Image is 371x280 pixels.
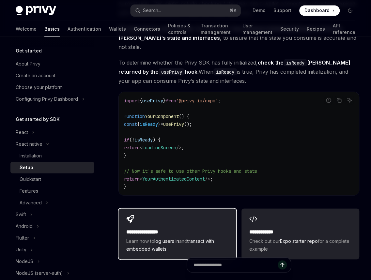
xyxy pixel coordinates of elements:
[10,150,94,162] a: Installation
[181,144,184,150] span: ;
[184,121,192,127] span: ();
[124,137,129,142] span: if
[16,234,29,242] div: Flutter
[273,7,291,14] a: Support
[159,68,185,75] code: usePrivy
[124,113,145,119] span: function
[218,97,221,103] span: ;
[242,21,272,37] a: User management
[304,7,330,14] span: Dashboard
[124,144,140,150] span: return
[333,21,355,37] a: API reference
[16,21,37,37] a: Welcome
[16,128,28,136] div: React
[124,176,140,182] span: return
[10,232,94,244] button: Toggle Flutter section
[10,256,94,267] button: Toggle NodeJS section
[20,152,42,160] div: Installation
[205,176,210,182] span: />
[10,267,94,279] button: Toggle NodeJS (server-auth) section
[230,8,237,13] span: ⌘ K
[161,121,163,127] span: =
[143,7,161,14] div: Search...
[109,21,126,37] a: Wallets
[324,96,333,104] button: Report incorrect code
[210,176,213,182] span: ;
[16,269,63,277] div: NodeJS (server-auth)
[280,238,318,243] a: Expo starter repo
[16,258,33,265] div: NodeJS
[193,258,278,272] input: Ask a question...
[10,244,94,256] button: Toggle Unity section
[16,83,63,91] div: Choose your platform
[16,211,26,218] div: Swift
[154,238,179,243] a: log users in
[166,97,176,103] span: from
[10,220,94,232] button: Toggle Android section
[10,209,94,220] button: Toggle Swift section
[213,68,237,75] code: isReady
[253,7,266,14] a: Demo
[126,237,228,253] span: Learn how to and
[10,81,94,93] a: Choose your platform
[10,173,94,185] a: Quickstart
[140,144,142,150] span: <
[16,246,26,254] div: Unity
[16,222,33,230] div: Android
[118,208,236,259] a: **** **** **** *Learn how tolog users inandtransact with embedded wallets
[345,5,355,16] button: Toggle dark mode
[249,237,351,253] span: Check out our for a complete example
[176,144,181,150] span: />
[20,164,33,171] div: Setup
[10,70,94,81] a: Create an account
[10,126,94,138] button: Toggle React section
[345,96,354,104] button: Ask AI
[142,144,176,150] span: LoadingScreen
[10,197,94,209] button: Toggle Advanced section
[280,21,299,37] a: Security
[129,137,132,142] span: (
[16,140,42,148] div: React native
[158,121,161,127] span: }
[140,176,142,182] span: <
[140,121,158,127] span: isReady
[20,175,41,183] div: Quickstart
[68,21,101,37] a: Authentication
[284,59,307,66] code: isReady
[16,6,56,15] img: dark logo
[16,115,60,123] h5: Get started by SDK
[176,97,218,103] span: '@privy-io/expo'
[241,208,359,259] a: **** **** **Check out ourExpo starter repofor a complete example
[278,260,287,269] button: Send message
[16,60,40,68] div: About Privy
[124,152,127,158] span: }
[335,96,343,104] button: Copy the contents from the code block
[134,21,160,37] a: Connectors
[10,138,94,150] button: Toggle React native section
[16,72,55,80] div: Create an account
[20,187,38,195] div: Features
[299,5,340,16] a: Dashboard
[142,176,205,182] span: YourAuthenticatedContent
[132,137,134,142] span: !
[137,121,140,127] span: {
[142,97,163,103] span: usePrivy
[10,58,94,70] a: About Privy
[163,121,184,127] span: usePrivy
[10,185,94,197] a: Features
[131,5,240,16] button: Open search
[10,162,94,173] a: Setup
[118,24,359,51] span: , to ensure that the state you consume is accurate and not stale.
[134,137,153,142] span: isReady
[124,168,257,174] span: // Now it's safe to use other Privy hooks and state
[200,21,235,37] a: Transaction management
[44,21,60,37] a: Basics
[124,184,127,189] span: }
[20,199,42,207] div: Advanced
[10,93,94,105] button: Toggle Configuring Privy Dashboard section
[179,113,189,119] span: () {
[16,95,78,103] div: Configuring Privy Dashboard
[118,58,359,85] span: To determine whether the Privy SDK has fully initialized, When is true, Privy has completed initi...
[124,121,137,127] span: const
[16,47,42,55] h5: Get started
